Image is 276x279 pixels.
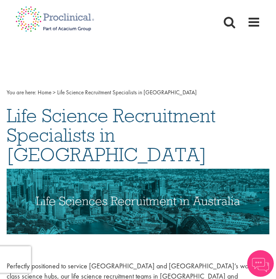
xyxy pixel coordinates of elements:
[247,250,274,277] img: Chatbot
[7,169,269,234] img: Life Sciences Recruitment in Australia
[53,89,56,96] span: >
[7,104,216,167] span: Life Science Recruitment Specialists in [GEOGRAPHIC_DATA]
[57,89,197,96] span: Life Science Recruitment Specialists in [GEOGRAPHIC_DATA]
[38,89,51,96] a: breadcrumb link
[7,89,36,96] span: You are here:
